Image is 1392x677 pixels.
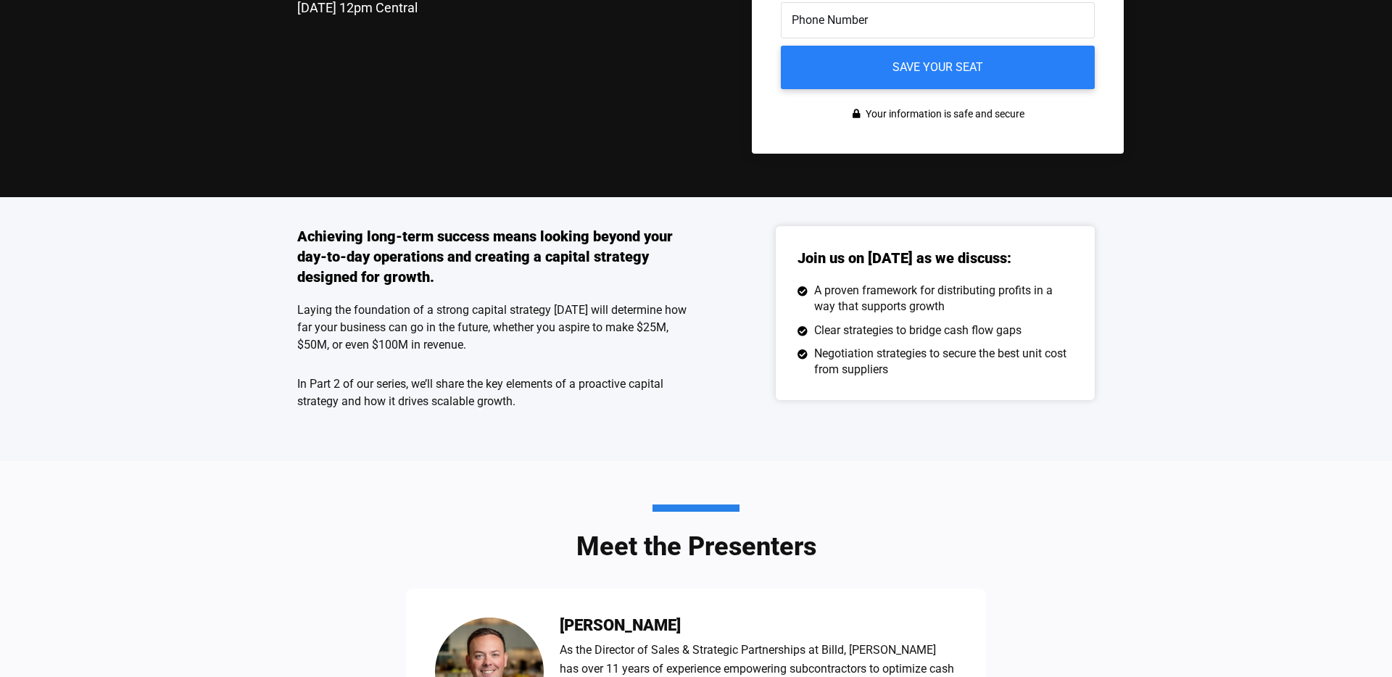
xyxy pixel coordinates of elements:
span: Phone Number [792,13,868,27]
span: Clear strategies to bridge cash flow gaps [811,323,1022,338]
h3: Join us on [DATE] as we discuss: [797,248,1073,268]
span: Your information is safe and secure [862,104,1024,125]
h3: Meet the Presenters [576,504,816,560]
h3: Achieving long-term success means looking beyond your day-to-day operations and creating a capita... [297,226,696,287]
input: Save your seat [781,46,1095,89]
h3: [PERSON_NAME] [560,618,957,634]
span: Negotiation strategies to secure the best unit cost from suppliers [811,346,1074,378]
p: Laying the foundation of a strong capital strategy [DATE] will determine how far your business ca... [297,302,696,354]
span: A proven framework for distributing profits in a way that supports growth [811,283,1074,315]
p: In Part 2 of our series, we’ll share the key elements of a proactive capital strategy and how it ... [297,375,696,410]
